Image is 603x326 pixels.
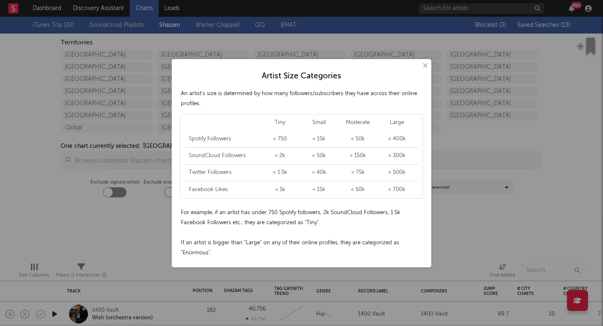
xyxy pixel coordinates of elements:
div: Tiny [260,119,299,127]
div: < 40k [301,168,336,177]
div: Facebook Likes [189,186,258,194]
div: Large [377,119,418,127]
div: < 15k [301,186,336,194]
div: SoundCloud Followers [189,152,258,160]
div: For example, if an artist has under 750 Spotify followers, 2k SoundCloud Followers, 1.5k Facebook... [176,203,427,233]
div: < 1k [263,186,297,194]
div: < 15k [301,135,336,143]
div: < 750 [263,135,297,143]
h3: Artist Size Categories [176,71,427,81]
div: An artist's size is determined by how many followers/subscribers they have across their online pr... [176,84,427,114]
div: Moderate [338,119,377,127]
div: < 500k [379,168,414,177]
div: < 1.5k [263,168,297,177]
div: < 300k [379,152,414,160]
div: < 400k [379,135,414,143]
div: < 2k [263,152,297,160]
div: If an artist is bigger than "Large" on any of their online profiles, they are categorized as "Eno... [176,233,427,263]
div: < 700k [379,186,414,194]
div: < 150k [340,152,375,160]
div: Small [299,119,338,127]
div: < 75k [340,168,375,177]
button: × [420,61,429,70]
div: Spotify Followers [189,135,258,143]
div: < 50k [340,135,375,143]
div: < 50k [340,186,375,194]
div: Twitter Followers [189,168,258,177]
div: < 50k [301,152,336,160]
